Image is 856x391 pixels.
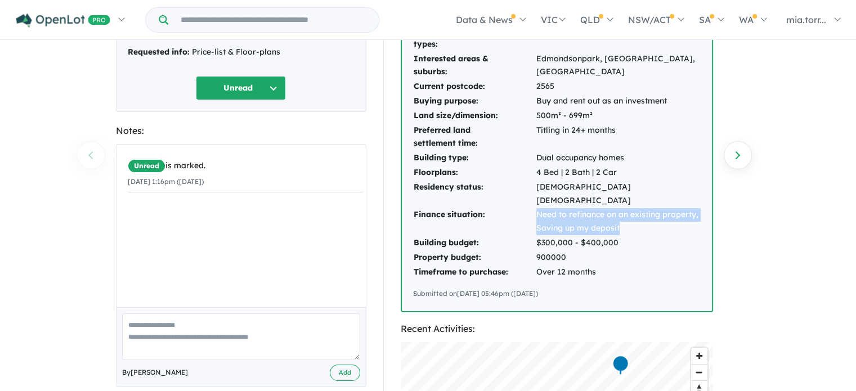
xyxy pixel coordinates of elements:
[536,151,701,165] td: Dual occupancy homes
[116,123,366,138] div: Notes:
[128,159,363,173] div: is marked.
[413,250,536,265] td: Property budget:
[122,367,188,378] span: By [PERSON_NAME]
[401,321,713,336] div: Recent Activities:
[128,177,204,186] small: [DATE] 1:16pm ([DATE])
[413,165,536,180] td: Floorplans:
[536,180,701,208] td: [DEMOGRAPHIC_DATA] [DEMOGRAPHIC_DATA]
[536,165,701,180] td: 4 Bed | 2 Bath | 2 Car
[536,52,701,80] td: Edmondsonpark, [GEOGRAPHIC_DATA], [GEOGRAPHIC_DATA]
[536,79,701,94] td: 2565
[413,265,536,280] td: Timeframe to purchase:
[611,355,628,376] div: Map marker
[536,94,701,109] td: Buy and rent out as an investment
[128,46,355,59] div: Price-list & Floor-plans
[691,364,707,380] button: Zoom out
[413,52,536,80] td: Interested areas & suburbs:
[330,365,360,381] button: Add
[691,348,707,364] button: Zoom in
[413,236,536,250] td: Building budget:
[786,14,826,25] span: mia.torr...
[536,123,701,151] td: Titling in 24+ months
[536,109,701,123] td: 500m² - 699m²
[413,288,701,299] div: Submitted on [DATE] 05:46pm ([DATE])
[196,76,286,100] button: Unread
[612,355,629,376] div: Map marker
[128,159,165,173] span: Unread
[16,14,110,28] img: Openlot PRO Logo White
[691,365,707,380] span: Zoom out
[536,208,701,236] td: Need to refinance on an existing property, Saving up my deposit
[413,79,536,94] td: Current postcode:
[171,8,377,32] input: Try estate name, suburb, builder or developer
[413,180,536,208] td: Residency status:
[536,265,701,280] td: Over 12 months
[128,47,190,57] strong: Requested info:
[536,236,701,250] td: $300,000 - $400,000
[413,208,536,236] td: Finance situation:
[536,250,701,265] td: 900000
[413,94,536,109] td: Buying purpose:
[413,109,536,123] td: Land size/dimension:
[413,151,536,165] td: Building type:
[413,123,536,151] td: Preferred land settlement time:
